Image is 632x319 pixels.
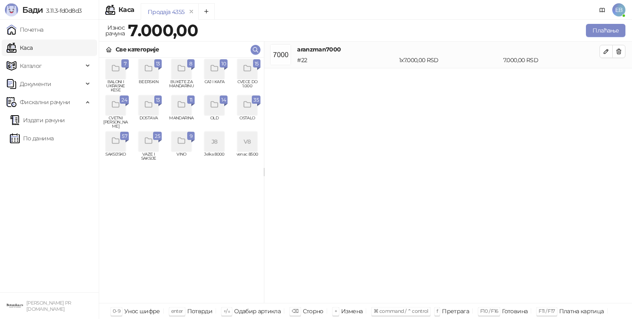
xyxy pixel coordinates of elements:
span: Фискални рачуни [20,94,70,110]
span: 8 [189,59,193,68]
div: Све категорије [116,45,159,54]
span: + [335,308,337,314]
span: Документи [20,76,51,92]
span: 57 [122,132,127,141]
a: Почетна [7,21,44,38]
button: Плаћање [586,24,625,37]
a: Документација [596,3,609,16]
div: J8 [204,132,224,151]
span: 14 [221,95,226,105]
button: remove [186,8,197,15]
a: По данима [10,130,53,147]
div: Каса [118,7,134,13]
span: 0-9 [113,308,120,314]
span: enter [171,308,183,314]
a: Каса [7,40,33,56]
div: Готовина [502,306,527,317]
span: 11 [189,95,193,105]
span: 10 [221,59,226,68]
img: Logo [5,3,18,16]
img: 64x64-companyLogo-0e2e8aaa-0bd2-431b-8613-6e3c65811325.png [7,298,23,314]
span: 3.11.3-fd0d8d3 [43,7,81,14]
div: Потврди [187,306,213,317]
h4: aranzman7000 [297,45,599,54]
span: Каталог [20,58,42,74]
span: 25 [155,132,160,141]
span: BEERSKIN [135,80,162,92]
span: ⌫ [292,308,298,314]
span: 7 [123,59,127,68]
span: DOSTAVA [135,116,162,128]
div: Измена [341,306,362,317]
span: OSTALO [234,116,260,128]
div: Платна картица [559,306,604,317]
span: Бади [22,5,43,15]
small: [PERSON_NAME] PR [DOMAIN_NAME] [26,300,71,312]
div: Одабир артикла [234,306,281,317]
span: F10 / F16 [480,308,498,314]
span: CVECE DO 1.000 [234,80,260,92]
span: 13 [156,95,160,105]
div: V8 [237,132,257,151]
span: 24 [121,95,127,105]
span: MANDARINA [168,116,195,128]
div: # 22 [295,56,397,65]
a: Издати рачуни [10,112,65,128]
span: SAKSIJSKO [102,152,129,165]
span: f [437,308,438,314]
div: 7.000,00 RSD [502,56,601,65]
strong: 7.000,00 [128,20,198,40]
span: CVETNI [PERSON_NAME] [102,116,129,128]
span: VINO [168,152,195,165]
span: F11 / F17 [539,308,555,314]
div: Претрага [442,306,469,317]
span: ↑/↓ [223,308,230,314]
span: 15 [255,59,259,68]
div: Продаја 4355 [148,7,184,16]
span: Jelka 8000 [201,152,228,165]
span: VAZE I SAKSIJE [135,152,162,165]
span: BALONI I UKRASNE KESE [102,80,129,92]
div: 1 x 7.000,00 RSD [397,56,502,65]
span: 9 [189,132,193,141]
span: BUKETE ZA MANDARINU [168,80,195,92]
span: ⌘ command / ⌃ control [374,308,428,314]
div: Износ рачуна [104,22,126,39]
div: grid [99,58,264,303]
span: 35 [253,95,259,105]
span: 13 [156,59,160,68]
span: EB [612,3,625,16]
span: OLD [201,116,228,128]
span: CAJ I KAFA [201,80,228,92]
button: Add tab [198,3,215,20]
div: Унос шифре [124,306,160,317]
div: Сторно [303,306,323,317]
span: venac 8500 [234,152,260,165]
